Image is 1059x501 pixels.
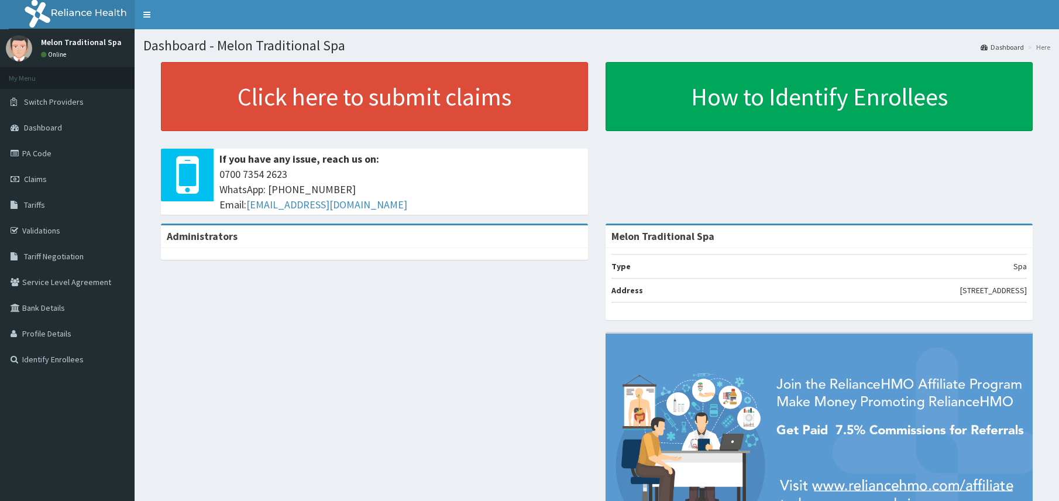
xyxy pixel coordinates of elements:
[960,284,1027,296] p: [STREET_ADDRESS]
[219,167,582,212] span: 0700 7354 2623 WhatsApp: [PHONE_NUMBER] Email:
[246,198,407,211] a: [EMAIL_ADDRESS][DOMAIN_NAME]
[24,174,47,184] span: Claims
[143,38,1050,53] h1: Dashboard - Melon Traditional Spa
[24,251,84,262] span: Tariff Negotiation
[6,35,32,61] img: User Image
[611,285,643,296] b: Address
[24,200,45,210] span: Tariffs
[611,261,631,272] b: Type
[1013,260,1027,272] p: Spa
[41,38,122,46] p: Melon Traditional Spa
[24,97,84,107] span: Switch Providers
[606,62,1033,131] a: How to Identify Enrollees
[611,229,714,243] strong: Melon Traditional Spa
[981,42,1024,52] a: Dashboard
[219,152,379,166] b: If you have any issue, reach us on:
[167,229,238,243] b: Administrators
[41,50,69,59] a: Online
[24,122,62,133] span: Dashboard
[1025,42,1050,52] li: Here
[161,62,588,131] a: Click here to submit claims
